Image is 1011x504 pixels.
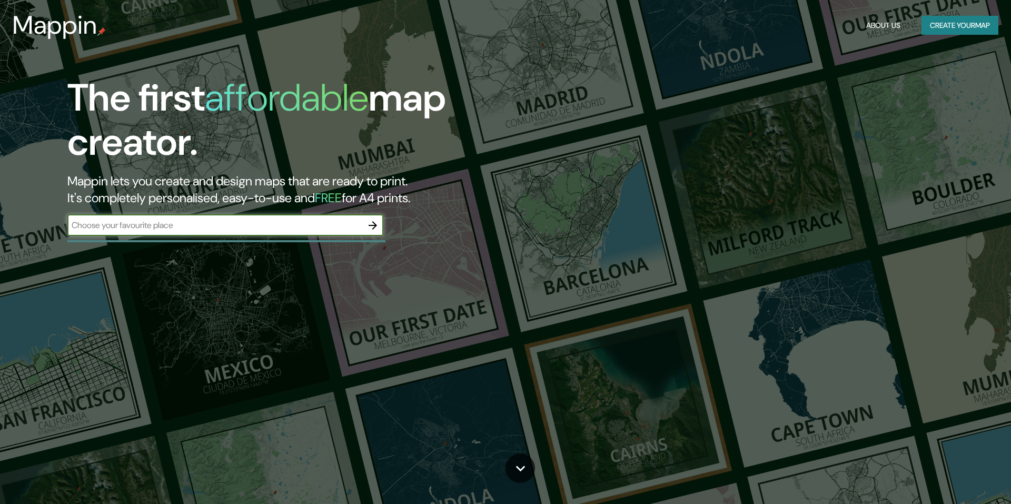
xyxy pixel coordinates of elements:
h5: FREE [315,190,342,206]
h2: Mappin lets you create and design maps that are ready to print. It's completely personalised, eas... [67,173,573,206]
button: Create yourmap [921,16,998,35]
img: mappin-pin [97,27,106,36]
input: Choose your favourite place [67,219,362,231]
h1: The first map creator. [67,76,573,173]
h3: Mappin [13,11,97,40]
button: About Us [862,16,905,35]
h1: affordable [205,73,369,122]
